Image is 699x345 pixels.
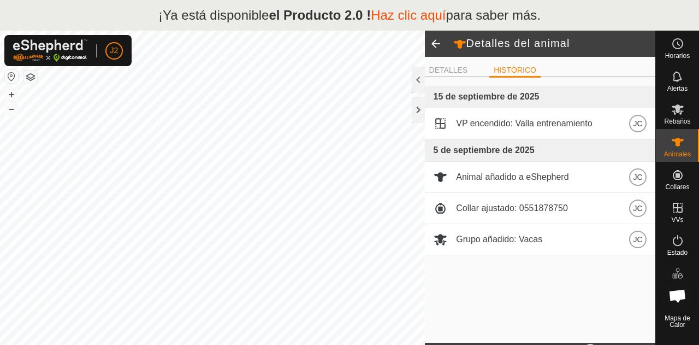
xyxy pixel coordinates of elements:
[667,249,688,256] font: Estado
[456,119,592,128] font: VP encendido: Valla entrenamiento
[456,203,568,213] font: Collar ajustado: 0551878750
[9,103,14,114] font: –
[466,37,570,49] font: Detalles del animal
[456,235,542,244] font: Grupo añadido: Vacas
[633,204,642,213] font: JC
[5,102,18,115] button: –
[269,8,371,22] font: el Producto 2.0 !
[24,71,37,84] button: Capas del Mapa
[5,88,18,101] button: +
[671,216,683,224] font: VVs
[456,172,568,182] font: Animal añadido a eShepherd
[664,118,690,125] font: Rebaños
[667,85,688,92] font: Alertas
[494,66,536,74] font: HISTÓRICO
[163,8,269,22] font: Ya está disponible
[429,66,468,74] font: DETALLES
[9,89,15,100] font: +
[664,150,691,158] font: Animales
[665,314,690,329] font: Mapa de Calor
[158,8,163,22] font: ¡
[434,145,535,155] font: 5 de septiembre de 2025
[434,92,540,101] font: 15 de septiembre de 2025
[371,8,446,22] a: Haz clic aquí
[633,119,642,128] font: JC
[633,235,642,244] font: JC
[665,52,690,60] font: Horarios
[665,183,689,191] font: Collares
[661,279,694,312] div: Chat abierto
[110,46,119,55] font: J2
[5,70,18,83] button: Restablecer Mapa
[446,8,541,22] font: para saber más.
[13,39,87,62] img: Logotipo de Gallagher
[633,173,642,182] font: JC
